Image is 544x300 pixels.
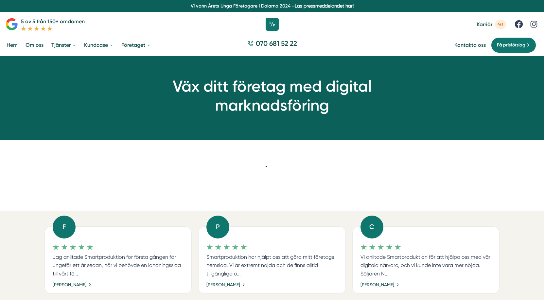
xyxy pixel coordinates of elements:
p: Smartproduktion har hjälpt oss att göra mitt företags hemsida. Vi är extremt nöjda och de finns a... [206,253,338,278]
span: Få prisförslag [497,42,525,49]
a: Företaget [120,37,152,53]
a: 070 681 52 22 [245,39,300,51]
a: Hem [5,37,19,53]
a: [PERSON_NAME] [360,281,399,288]
a: Kundcase [83,37,115,53]
a: Karriär 4st [477,20,506,29]
div: P [206,216,229,238]
p: Vi anlitade Smartproduktion för att hjälpa oss med vår digitala närvaro, och vi kunde inte vara m... [360,253,492,278]
a: Läs pressmeddelandet här! [295,3,354,9]
span: 070 681 52 22 [256,39,297,48]
a: Om oss [24,37,45,53]
a: [PERSON_NAME] [53,281,91,288]
a: Tjänster [50,37,78,53]
a: Få prisförslag [491,37,536,53]
p: Jag anlitade Smartproduktion för första gången för ungefär ett år sedan, när vi behövde en landni... [53,253,184,278]
span: Karriär [477,21,492,27]
p: Vi vann Årets Unga Företagare i Dalarna 2024 – [3,3,541,9]
h1: Väx ditt företag med digital marknadsföring [122,77,423,115]
p: 5 av 5 från 150+ omdömen [21,17,85,26]
div: C [360,216,383,238]
div: F [53,216,76,238]
a: Kontakta oss [454,42,486,48]
span: 4st [495,20,506,29]
a: [PERSON_NAME] [206,281,245,288]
